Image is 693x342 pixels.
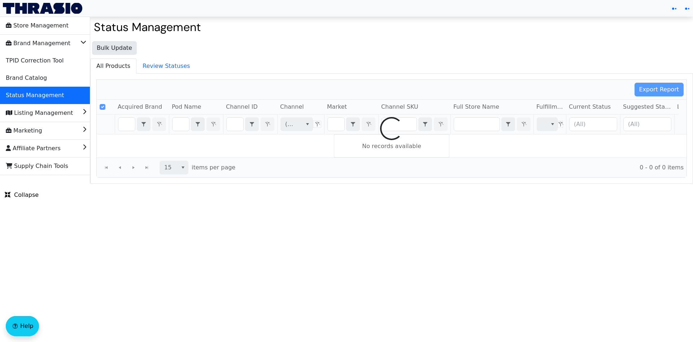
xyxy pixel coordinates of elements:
span: Affiliate Partners [6,143,61,154]
span: Help [20,322,33,330]
span: Brand Management [6,38,70,49]
span: Status Management [6,90,64,101]
span: Supply Chain Tools [6,160,68,172]
span: Bulk Update [97,44,132,52]
span: Listing Management [6,107,73,119]
span: Marketing [6,125,42,137]
span: Store Management [6,20,69,31]
span: Collapse [5,191,39,199]
span: Brand Catalog [6,72,47,84]
span: TPID Correction Tool [6,55,64,66]
button: Bulk Update [92,41,137,55]
h2: Status Management [94,20,689,34]
span: Review Statuses [137,59,196,73]
button: Help floatingactionbutton [6,316,39,336]
span: All Products [91,59,136,73]
img: Thrasio Logo [3,3,82,14]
